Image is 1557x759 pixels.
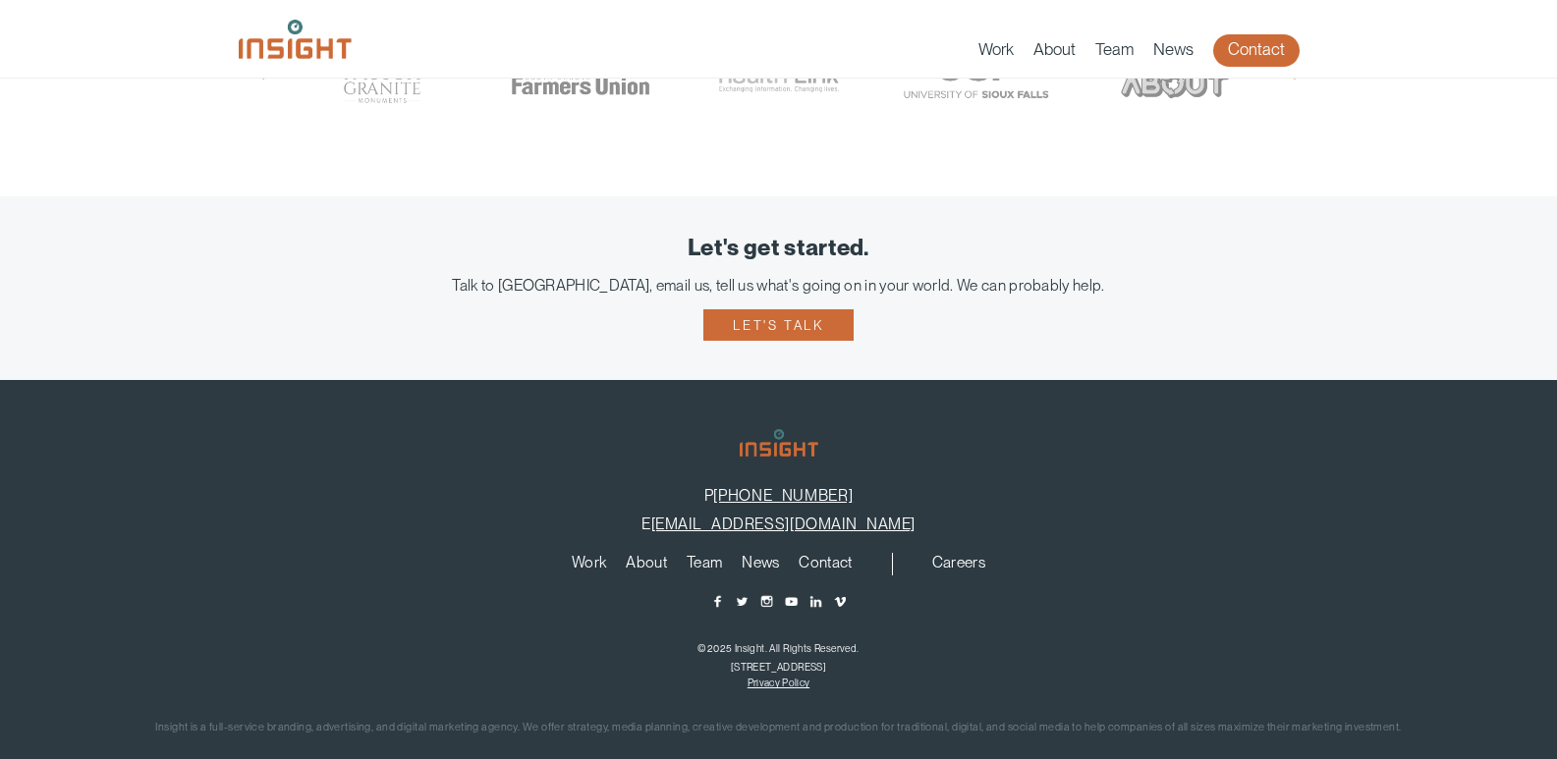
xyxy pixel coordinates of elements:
a: LinkedIn [808,594,823,609]
p: ©2025 Insight. All Rights Reserved. [STREET_ADDRESS] [29,639,1528,675]
a: Work [978,39,1014,67]
nav: secondary navigation menu [922,553,995,576]
a: [PHONE_NUMBER] [713,486,853,505]
a: [EMAIL_ADDRESS][DOMAIN_NAME] [651,515,916,533]
a: Contact [799,555,852,576]
a: News [1153,39,1194,67]
a: Careers [932,555,985,576]
img: Insight Marketing Design [239,20,352,59]
a: Instagram [759,594,774,609]
p: P [29,486,1528,505]
a: Let's talk [703,309,853,341]
a: Work [572,555,606,576]
a: Contact [1213,34,1300,67]
nav: primary navigation menu [562,553,893,576]
a: News [742,555,779,576]
a: About [626,555,667,576]
a: Privacy Policy [748,677,809,688]
nav: copyright navigation menu [743,677,814,688]
nav: primary navigation menu [978,34,1319,67]
div: Talk to [GEOGRAPHIC_DATA], email us, tell us what's going on in your world. We can probably help. [29,276,1528,295]
a: Twitter [735,594,750,609]
a: YouTube [784,594,799,609]
a: About [1033,39,1076,67]
img: Insight Marketing Design [740,429,818,457]
a: Team [1095,39,1134,67]
a: Vimeo [833,594,848,609]
p: E [29,515,1528,533]
p: Insight is a full-service branding, advertising, and digital marketing agency. We offer strategy,... [29,718,1528,738]
a: Team [687,555,722,576]
a: Facebook [710,594,725,609]
div: Let's get started. [29,236,1528,261]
